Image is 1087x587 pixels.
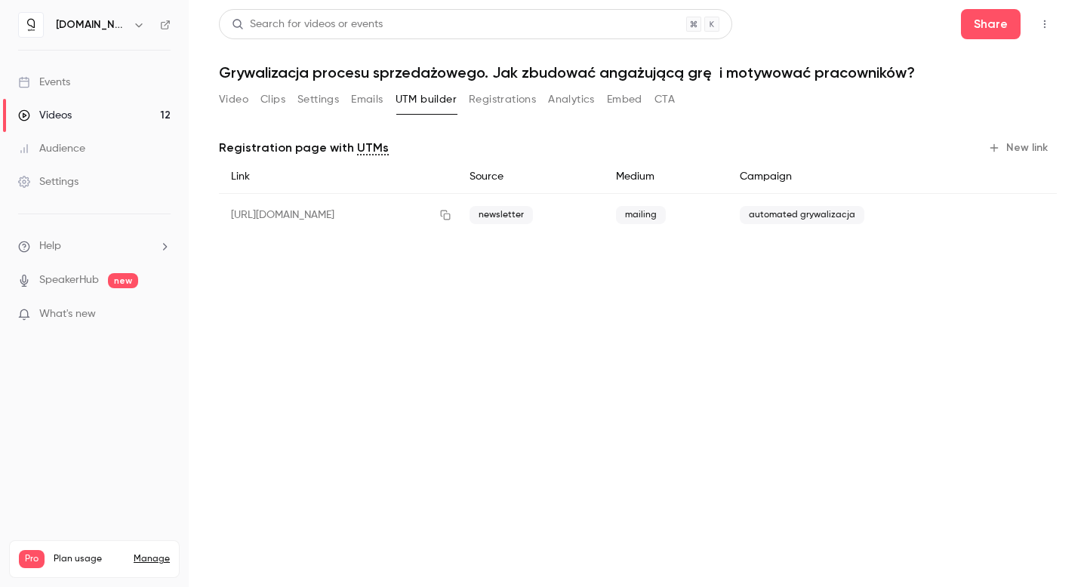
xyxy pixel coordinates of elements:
[219,194,457,237] div: [URL][DOMAIN_NAME]
[56,17,127,32] h6: [DOMAIN_NAME]
[457,160,604,194] div: Source
[260,88,285,112] button: Clips
[470,206,533,224] span: newsletter
[1033,12,1057,36] button: Top Bar Actions
[740,206,864,224] span: automated grywalizacja
[54,553,125,565] span: Plan usage
[134,553,170,565] a: Manage
[396,88,457,112] button: UTM builder
[18,108,72,123] div: Videos
[108,273,138,288] span: new
[219,63,1057,81] h1: Grywalizacja procesu sprzedażowego. Jak zbudować angażującą grę i motywować pracowników?
[607,88,642,112] button: Embed
[728,160,976,194] div: Campaign
[616,206,666,224] span: mailing
[219,88,248,112] button: Video
[219,160,457,194] div: Link
[19,550,45,568] span: Pro
[219,139,389,157] p: Registration page with
[18,75,70,90] div: Events
[351,88,383,112] button: Emails
[39,272,99,288] a: SpeakerHub
[18,238,171,254] li: help-dropdown-opener
[604,160,728,194] div: Medium
[39,238,61,254] span: Help
[18,174,79,189] div: Settings
[654,88,675,112] button: CTA
[39,306,96,322] span: What's new
[548,88,595,112] button: Analytics
[18,141,85,156] div: Audience
[469,88,536,112] button: Registrations
[961,9,1021,39] button: Share
[19,13,43,37] img: quico.io
[982,136,1057,160] button: New link
[232,17,383,32] div: Search for videos or events
[297,88,339,112] button: Settings
[357,139,389,157] a: UTMs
